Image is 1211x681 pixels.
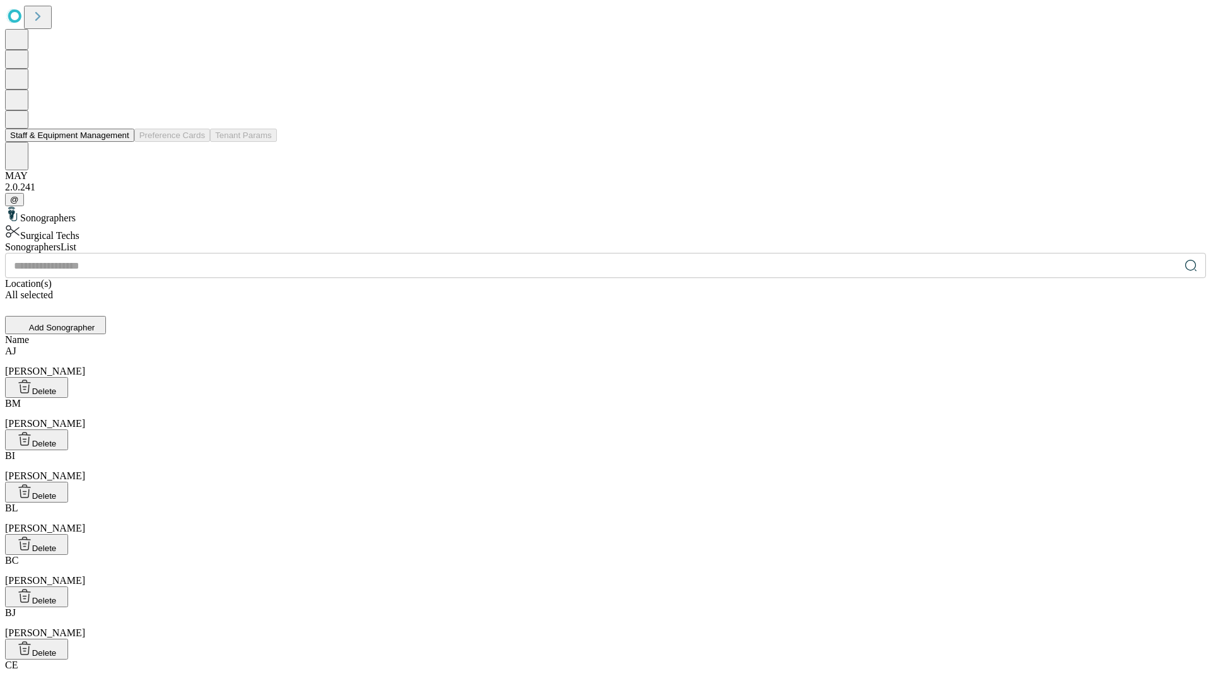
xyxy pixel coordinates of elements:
[5,170,1206,182] div: MAY
[5,450,15,461] span: BI
[32,387,57,396] span: Delete
[5,450,1206,482] div: [PERSON_NAME]
[29,323,95,332] span: Add Sonographer
[5,660,18,670] span: CE
[5,346,16,356] span: AJ
[32,596,57,605] span: Delete
[5,206,1206,224] div: Sonographers
[5,316,106,334] button: Add Sonographer
[32,648,57,658] span: Delete
[5,278,52,289] span: Location(s)
[5,129,134,142] button: Staff & Equipment Management
[210,129,277,142] button: Tenant Params
[5,182,1206,193] div: 2.0.241
[5,224,1206,242] div: Surgical Techs
[5,289,1206,301] div: All selected
[5,377,68,398] button: Delete
[5,398,21,409] span: BM
[32,491,57,501] span: Delete
[32,544,57,553] span: Delete
[5,334,1206,346] div: Name
[5,503,1206,534] div: [PERSON_NAME]
[5,534,68,555] button: Delete
[5,555,18,566] span: BC
[5,242,1206,253] div: Sonographers List
[5,503,18,513] span: BL
[5,193,24,206] button: @
[5,482,68,503] button: Delete
[5,398,1206,429] div: [PERSON_NAME]
[5,429,68,450] button: Delete
[5,586,68,607] button: Delete
[5,555,1206,586] div: [PERSON_NAME]
[5,607,1206,639] div: [PERSON_NAME]
[32,439,57,448] span: Delete
[5,639,68,660] button: Delete
[5,607,16,618] span: BJ
[10,195,19,204] span: @
[134,129,210,142] button: Preference Cards
[5,346,1206,377] div: [PERSON_NAME]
